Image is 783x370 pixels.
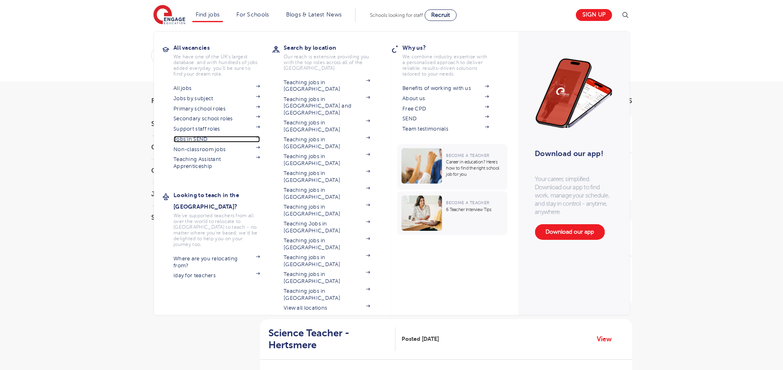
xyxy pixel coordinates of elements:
h3: Start Date [151,121,242,127]
a: Become a TeacherCareer in education? Here’s how to find the right school job for you [397,144,509,190]
a: Why us?We combine industry expertise with a personalised approach to deliver reliable, results-dr... [402,42,501,77]
a: Teaching jobs in [GEOGRAPHIC_DATA] [284,204,370,217]
a: Download our app [535,224,605,240]
h3: Why us? [402,42,501,53]
a: Teaching jobs in [GEOGRAPHIC_DATA] [284,170,370,184]
p: We combine industry expertise with a personalised approach to deliver reliable, results-driven so... [402,54,489,77]
a: Teaching jobs in [GEOGRAPHIC_DATA] [284,288,370,301]
p: We have one of the UK's largest database. and with hundreds of jobs added everyday. you'll be sur... [173,54,260,77]
a: All vacanciesWe have one of the UK's largest database. and with hundreds of jobs added everyday. ... [173,42,272,77]
a: Teaching jobs in [GEOGRAPHIC_DATA] [284,237,370,251]
a: Teaching Jobs in [GEOGRAPHIC_DATA] [284,221,370,234]
span: Recruit [431,12,450,18]
a: iday for teachers [173,272,260,279]
a: Support staff roles [173,126,260,132]
h3: Search by location [284,42,382,53]
a: Where are you relocating from? [173,255,260,269]
h3: City [151,168,242,174]
a: For Schools [236,11,269,18]
a: Team testimonials [402,126,489,132]
a: Benefits of working with us [402,85,489,92]
a: Teaching jobs in [GEOGRAPHIC_DATA] [284,187,370,200]
a: About us [402,95,489,102]
h3: Job Type [151,191,242,198]
h3: Download our app! [535,145,609,163]
h3: All vacancies [173,42,272,53]
h2: Science Teacher - Hertsmere [268,327,389,351]
a: Jobs by subject [173,95,260,102]
h3: Sector [151,214,242,221]
span: Schools looking for staff [370,12,423,18]
a: Teaching jobs in [GEOGRAPHIC_DATA] [284,254,370,268]
p: Career in education? Here’s how to find the right school job for you [446,159,503,177]
span: Posted [DATE] [402,335,439,343]
a: Blogs & Latest News [286,11,342,18]
a: View [597,334,618,345]
a: Primary school roles [173,106,260,112]
a: Secondary school roles [173,115,260,122]
p: 6 Teacher Interview Tips [446,207,503,213]
a: Search by locationOur reach is extensive providing you with the top roles across all of the [GEOG... [284,42,382,71]
a: Find jobs [196,11,220,18]
a: All jobs [173,85,260,92]
h3: Looking to teach in the [GEOGRAPHIC_DATA]? [173,189,272,212]
a: Teaching jobs in [GEOGRAPHIC_DATA] [284,271,370,285]
a: Jobs in SEND [173,136,260,142]
a: Teaching jobs in [GEOGRAPHIC_DATA] and [GEOGRAPHIC_DATA] [284,96,370,116]
a: Science Teacher - Hertsmere [268,327,395,351]
h3: County [151,144,242,151]
a: Sign up [576,9,612,21]
a: SEND [402,115,489,122]
a: View all locations [284,305,370,311]
span: Filters [151,98,176,104]
a: Teaching jobs in [GEOGRAPHIC_DATA] [284,136,370,150]
a: Become a Teacher6 Teacher Interview Tips [397,191,509,235]
p: We've supported teachers from all over the world to relocate to [GEOGRAPHIC_DATA] to teach - no m... [173,213,260,247]
a: Looking to teach in the [GEOGRAPHIC_DATA]?We've supported teachers from all over the world to rel... [173,189,272,247]
a: Recruit [425,9,457,21]
a: Teaching jobs in [GEOGRAPHIC_DATA] [284,153,370,167]
div: Submit [151,46,541,65]
span: Become a Teacher [446,153,489,158]
a: Non-classroom jobs [173,146,260,153]
a: Teaching jobs in [GEOGRAPHIC_DATA] [284,79,370,93]
p: Our reach is extensive providing you with the top roles across all of the [GEOGRAPHIC_DATA] [284,54,370,71]
a: Teaching Assistant Apprenticeship [173,156,260,170]
a: Teaching jobs in [GEOGRAPHIC_DATA] [284,120,370,133]
a: Free CPD [402,106,489,112]
p: Your career, simplified. Download our app to find work, manage your schedule, and stay in control... [535,175,613,216]
img: Engage Education [153,5,185,25]
span: Become a Teacher [446,200,489,205]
